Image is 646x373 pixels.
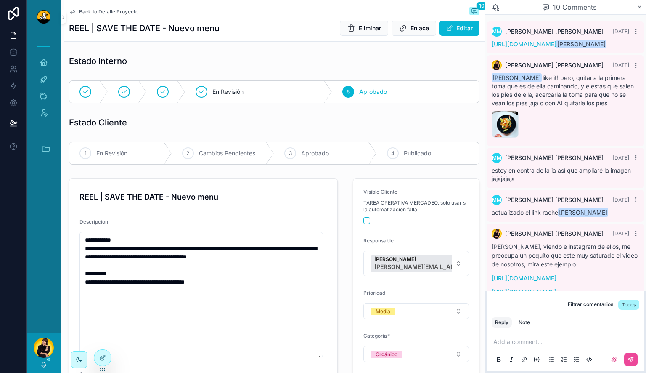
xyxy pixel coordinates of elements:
span: [PERSON_NAME] [PERSON_NAME] [505,27,604,36]
span: [DATE] [613,197,629,203]
span: actualizado el link rache [492,209,609,216]
button: Reply [492,317,512,328]
button: Note [515,317,533,328]
span: [PERSON_NAME] [PERSON_NAME] [505,196,604,204]
h4: REEL | SAVE THE DATE - Nuevo menu [79,191,327,202]
span: 4 [391,150,394,157]
span: Enlace [410,24,429,32]
span: Descripcion [79,218,108,225]
button: Eliminar [340,21,388,36]
span: Eliminar [359,24,381,32]
span: [DATE] [613,62,629,68]
span: [DATE] [613,28,629,35]
span: [PERSON_NAME] [PERSON_NAME] [505,229,604,238]
span: [PERSON_NAME] [558,208,608,217]
img: App logo [37,10,50,24]
span: En Revisión [212,88,244,96]
button: Todos [618,300,639,310]
span: [PERSON_NAME] [PERSON_NAME] [505,154,604,162]
span: [PERSON_NAME] [374,256,509,263]
div: Media [376,308,390,315]
button: Enlace [392,21,436,36]
span: estoy en contra de la ia así que ampliaré la imagen jajajajaja [492,167,631,182]
span: Back to Detalle Proyecto [79,8,138,15]
h1: Estado Interno [69,55,127,67]
span: [PERSON_NAME][EMAIL_ADDRESS][PERSON_NAME][DOMAIN_NAME] [374,263,509,271]
span: 10 [476,2,487,10]
a: [URL][DOMAIN_NAME] [492,40,556,48]
button: Unselect ORGANICO [371,350,402,358]
span: 3 [289,150,292,157]
span: [DATE] [613,155,629,161]
a: Back to Detalle Proyecto [69,8,138,15]
span: 2 [186,150,189,157]
h1: REEL | SAVE THE DATE - Nuevo menu [69,22,220,34]
span: Publicado [404,149,431,157]
span: [PERSON_NAME] [PERSON_NAME] [505,61,604,69]
div: Orgánico [376,351,397,358]
span: MM [492,28,501,35]
div: scrollable content [27,34,61,173]
span: Categoria [363,333,387,339]
span: Cambios Pendientes [199,149,255,157]
span: En Revisión [96,149,127,157]
span: 1 [85,150,87,157]
span: TAREA OPERATIVA MERCADEO: solo usar si la automatización falla. [363,200,469,213]
button: Select Button [363,251,469,276]
span: 5 [347,88,350,95]
span: Filtrar comentarios: [568,301,615,310]
button: 10 [469,7,479,17]
button: Editar [439,21,479,36]
div: Note [519,319,530,326]
a: [URL][DOMAIN_NAME] [492,288,556,296]
button: Select Button [363,346,469,362]
span: like it! pero, quitaria la primera toma que es de ella caminando, y e estas que salen los pies de... [492,74,634,107]
a: [URL][DOMAIN_NAME] [492,274,556,282]
span: Aprobado [359,88,387,96]
span: [DATE] [613,230,629,237]
span: [PERSON_NAME] [492,73,542,82]
span: MM [492,155,501,161]
p: [PERSON_NAME], viendo e instagram de ellos, me preocupa un poquito que este muy saturado el video... [492,242,639,269]
span: 10 Comments [553,2,596,12]
span: MM [492,197,501,203]
button: Select Button [363,303,469,319]
span: Aprobado [301,149,329,157]
span: Visible Cliente [363,189,397,195]
span: Responsable [363,237,394,244]
h1: Estado Cliente [69,117,127,128]
span: Prioridad [363,290,385,296]
button: Unselect 7 [371,255,521,272]
span: [PERSON_NAME] [556,40,606,48]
